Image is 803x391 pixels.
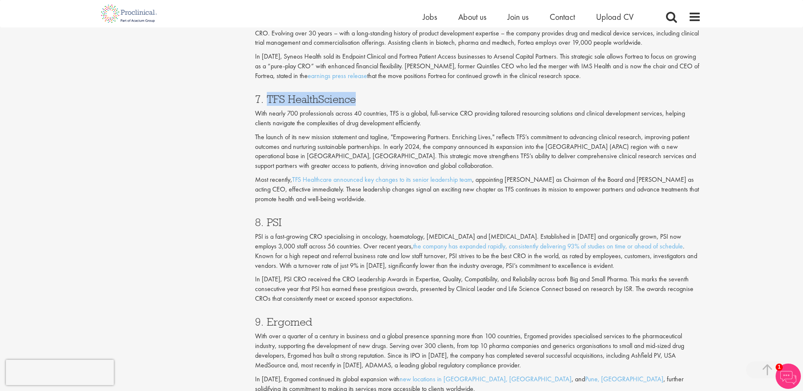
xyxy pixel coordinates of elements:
p: With nearly 700 professionals across 40 countries, TFS is a global, full-service CRO providing ta... [255,109,701,128]
p: In [DATE], Labcorp announced its plans to spin off its CRO segment. A year later, Fortrea, which ... [255,19,701,48]
h3: 7. TFS HealthScience [255,94,701,105]
a: Pune, [GEOGRAPHIC_DATA] [585,375,663,383]
h3: 9. Ergomed [255,316,701,327]
a: Jobs [423,11,437,22]
p: In [DATE], PSI CRO received the CRO Leadership Awards in Expertise, Quality, Compatibility, and R... [255,275,701,304]
a: About us [458,11,486,22]
a: new locations in [GEOGRAPHIC_DATA], [GEOGRAPHIC_DATA] [400,375,572,383]
p: Most recently, , appointing [PERSON_NAME] as Chairman of the Board and [PERSON_NAME] as acting CE... [255,175,701,204]
h3: 8. PSI [255,217,701,228]
a: the company has expanded rapidly, consistently delivering 93% of studies on time or ahead of sche... [413,242,683,251]
a: Contact [550,11,575,22]
span: 1 [776,364,783,371]
p: With over a quarter of a century in business and a global presence spanning more than 100 countri... [255,332,701,370]
iframe: reCAPTCHA [6,360,114,385]
p: The launch of its new mission statement and tagline, "Empowering Partners. Enriching Lives," refl... [255,132,701,171]
a: Upload CV [596,11,634,22]
a: TFS Healthcare announced key changes to its senior leadership team [292,175,472,184]
a: Join us [508,11,529,22]
img: Chatbot [776,364,801,389]
a: earnings press release [308,71,367,80]
p: In [DATE], Syneos Health sold its Endpoint Clinical and Fortrea Patient Access businesses to Arse... [255,52,701,81]
p: PSI is a fast-growing CRO specialising in oncology, haematology, [MEDICAL_DATA] and [MEDICAL_DATA... [255,232,701,270]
